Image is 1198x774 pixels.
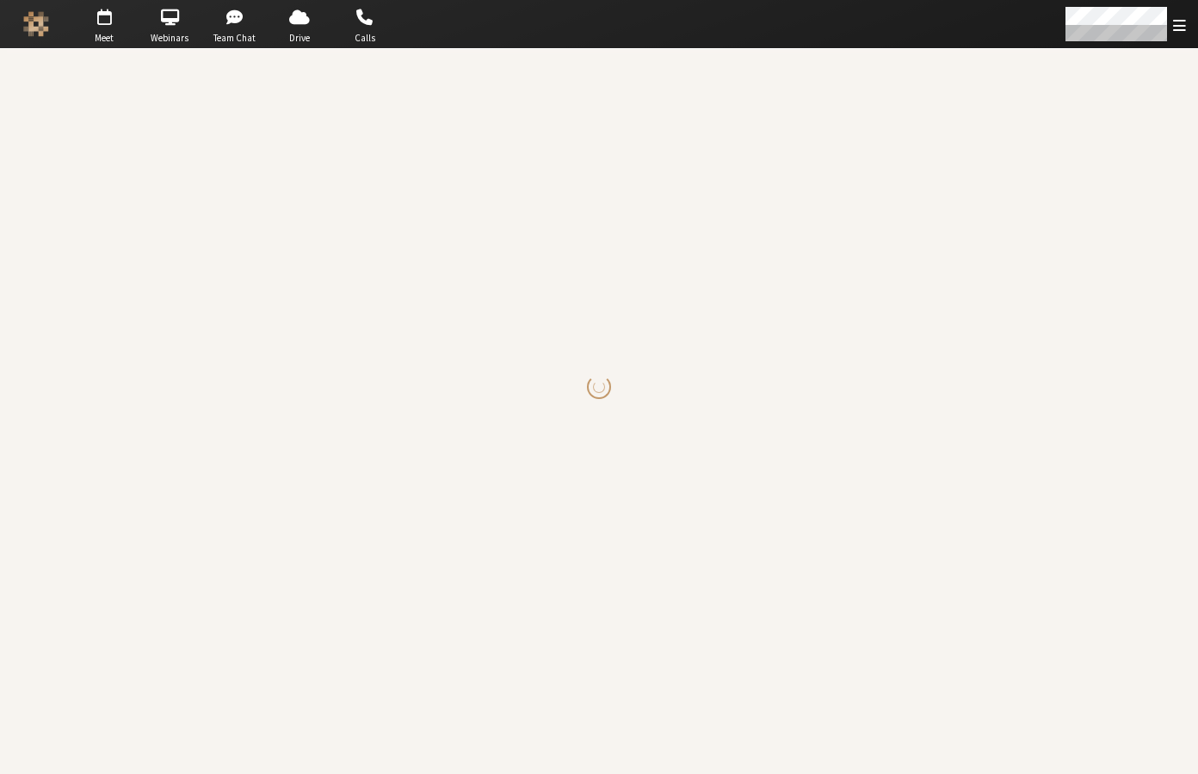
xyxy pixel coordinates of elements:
span: Webinars [139,31,200,46]
span: Calls [335,31,395,46]
span: Drive [269,31,330,46]
img: Iotum [23,11,49,37]
span: Team Chat [205,31,265,46]
span: Meet [74,31,134,46]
